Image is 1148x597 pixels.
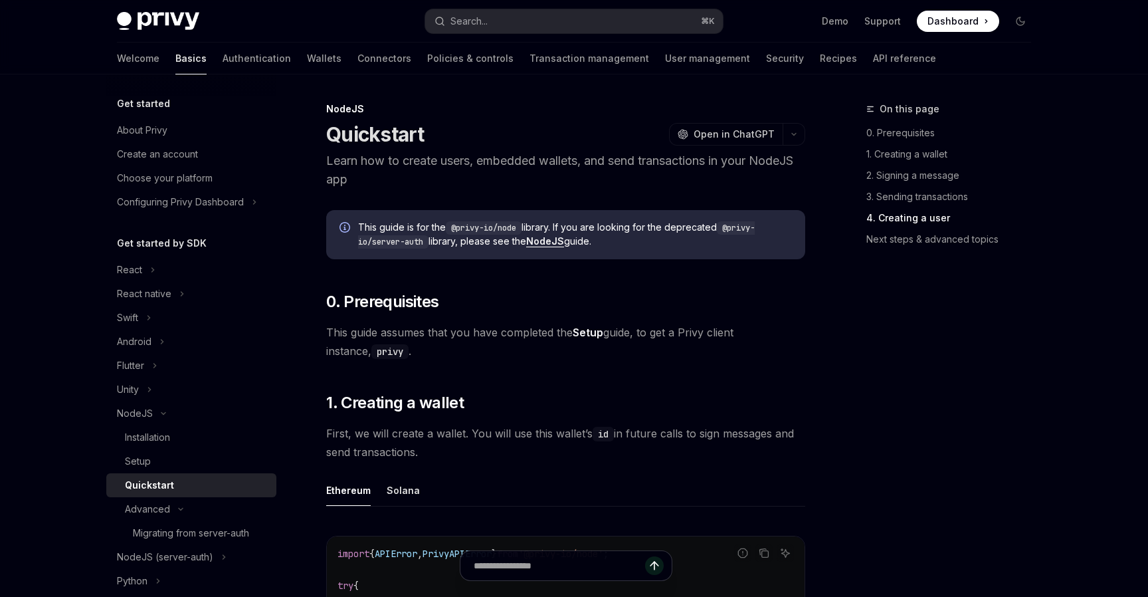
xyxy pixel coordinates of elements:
a: Next steps & advanced topics [866,229,1042,250]
a: Support [864,15,901,28]
a: Connectors [357,43,411,74]
span: First, we will create a wallet. You will use this wallet’s in future calls to sign messages and s... [326,424,805,461]
div: Search... [450,13,488,29]
a: Quickstart [106,473,276,497]
a: User management [665,43,750,74]
span: ⌘ K [701,16,715,27]
a: Setup [573,326,603,340]
a: NodeJS [526,235,564,247]
a: Choose your platform [106,166,276,190]
a: Dashboard [917,11,999,32]
h1: Quickstart [326,122,425,146]
code: id [593,427,614,441]
div: Create an account [117,146,198,162]
div: NodeJS (server-auth) [117,549,213,565]
span: This guide is for the library. If you are looking for the deprecated library, please see the guide. [358,221,792,249]
code: @privy-io/node [446,221,522,235]
div: Advanced [125,501,170,517]
a: Demo [822,15,848,28]
a: Wallets [307,43,341,74]
div: NodeJS [117,406,153,421]
button: Toggle Flutter section [106,354,276,378]
a: About Privy [106,118,276,142]
button: Report incorrect code [734,544,751,562]
span: This guide assumes that you have completed the guide, to get a Privy client instance, . [326,323,805,360]
a: Security [766,43,804,74]
button: Solana [387,475,420,506]
div: Migrating from server-auth [133,525,249,541]
div: Choose your platform [117,170,213,186]
button: Toggle dark mode [1010,11,1031,32]
a: Migrating from server-auth [106,521,276,545]
div: React native [117,286,171,302]
button: Ethereum [326,475,371,506]
input: Ask a question... [474,551,645,580]
span: Dashboard [927,15,979,28]
button: Toggle Configuring Privy Dashboard section [106,190,276,214]
div: Flutter [117,358,144,374]
code: @privy-io/server-auth [358,221,755,249]
button: Send message [645,556,664,575]
a: Welcome [117,43,159,74]
code: privy [371,344,409,359]
div: Configuring Privy Dashboard [117,194,244,210]
a: 0. Prerequisites [866,122,1042,144]
span: 1. Creating a wallet [326,392,464,414]
a: Policies & controls [427,43,514,74]
a: 4. Creating a user [866,207,1042,229]
a: Recipes [820,43,857,74]
h5: Get started [117,96,170,112]
div: Quickstart [125,477,174,493]
div: React [117,262,142,278]
span: On this page [880,101,939,117]
div: Android [117,334,151,350]
button: Toggle Python section [106,569,276,593]
span: Open in ChatGPT [694,128,775,141]
div: Installation [125,429,170,445]
p: Learn how to create users, embedded wallets, and send transactions in your NodeJS app [326,152,805,189]
button: Open in ChatGPT [669,123,783,146]
button: Toggle Unity section [106,378,276,402]
button: Toggle Advanced section [106,497,276,521]
button: Open search [425,9,723,33]
button: Toggle React section [106,258,276,282]
div: Swift [117,310,138,326]
a: Transaction management [529,43,649,74]
a: Create an account [106,142,276,166]
div: Setup [125,453,151,469]
button: Toggle React native section [106,282,276,306]
button: Ask AI [777,544,794,562]
button: Copy the contents from the code block [755,544,773,562]
svg: Info [339,222,353,235]
a: Authentication [223,43,291,74]
a: Basics [175,43,207,74]
div: Unity [117,382,139,398]
a: 3. Sending transactions [866,186,1042,207]
button: Toggle NodeJS section [106,402,276,425]
a: Setup [106,449,276,473]
a: Installation [106,425,276,449]
div: NodeJS [326,102,805,116]
h5: Get started by SDK [117,235,207,251]
a: 2. Signing a message [866,165,1042,186]
img: dark logo [117,12,199,31]
a: 1. Creating a wallet [866,144,1042,165]
div: About Privy [117,122,167,138]
button: Toggle Android section [106,330,276,354]
div: Python [117,573,147,589]
button: Toggle NodeJS (server-auth) section [106,545,276,569]
button: Toggle Swift section [106,306,276,330]
a: API reference [873,43,936,74]
span: 0. Prerequisites [326,291,438,312]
